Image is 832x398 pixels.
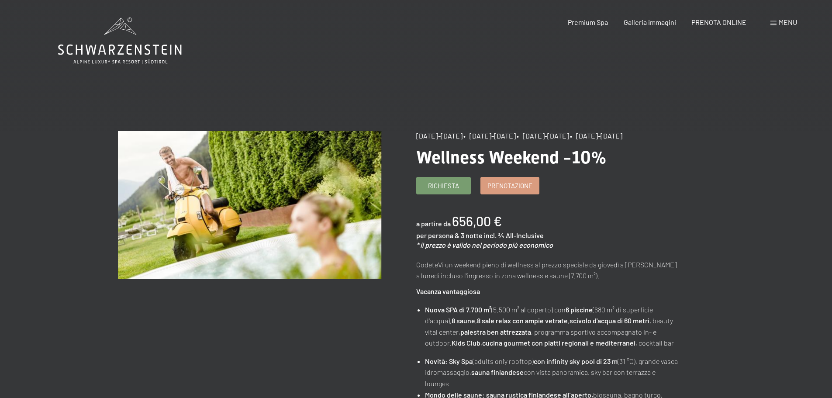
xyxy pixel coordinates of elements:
[428,181,459,190] span: Richiesta
[463,132,516,140] span: • [DATE]-[DATE]
[416,219,451,228] span: a partire da
[416,132,463,140] span: [DATE]-[DATE]
[416,287,480,295] strong: Vacanza vantaggiosa
[517,132,569,140] span: • [DATE]-[DATE]
[570,132,622,140] span: • [DATE]-[DATE]
[452,316,475,325] strong: 8 saune
[425,305,491,314] strong: Nuova SPA di 7.700 m²
[416,147,607,168] span: Wellness Weekend -10%
[779,18,797,26] span: Menu
[416,259,680,281] p: GodeteVi un weekend pieno di wellness al prezzo speciale da giovedì a [PERSON_NAME] a lunedì incl...
[534,357,618,365] strong: con infinity sky pool di 23 m
[417,177,470,194] a: Richiesta
[425,357,473,365] strong: Novità: Sky Spa
[691,18,746,26] a: PRENOTA ONLINE
[477,316,568,325] strong: 8 sale relax con ampie vetrate
[425,304,679,349] li: (5.500 m² al coperto) con (680 m² di superficie d'acqua), , , , beauty vital center, , programma ...
[624,18,676,26] a: Galleria immagini
[487,181,532,190] span: Prenotazione
[566,305,593,314] strong: 6 piscine
[452,339,480,347] strong: Kids Club
[482,339,635,347] strong: cucina gourmet con piatti regionali e mediterranei
[481,177,539,194] a: Prenotazione
[118,131,381,279] img: Wellness Weekend -10%
[471,368,524,376] strong: sauna finlandese
[484,231,544,239] span: incl. ¾ All-Inclusive
[425,356,679,389] li: (adults only rooftop) (31 °C), grande vasca idromassaggio, con vista panoramica, sky bar con terr...
[570,316,649,325] strong: scivolo d'acqua di 60 metri
[416,231,459,239] span: per persona &
[460,328,531,336] strong: palestra ben attrezzata
[416,241,553,249] em: * il prezzo è valido nel periodo più economico
[568,18,608,26] a: Premium Spa
[461,231,483,239] span: 3 notte
[452,213,502,229] b: 656,00 €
